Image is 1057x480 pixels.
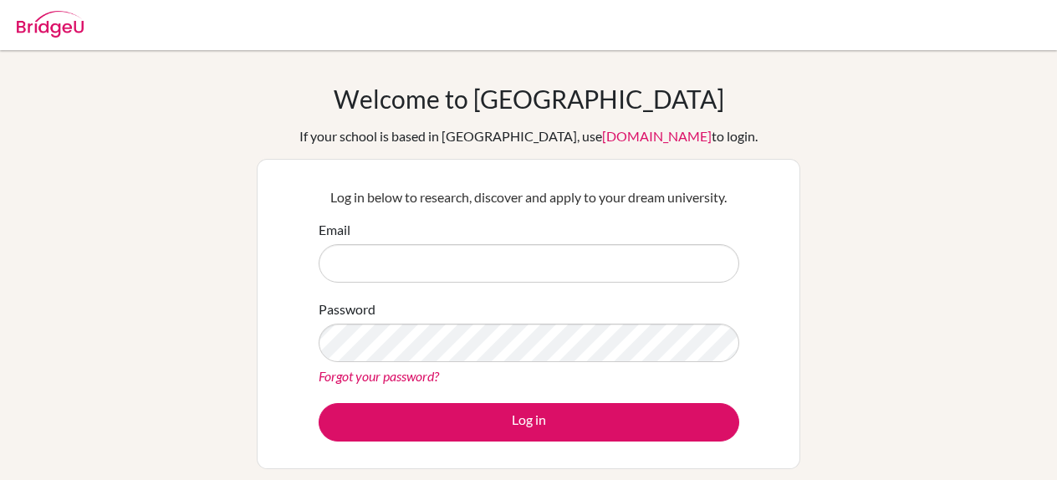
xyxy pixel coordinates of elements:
[319,220,350,240] label: Email
[602,128,712,144] a: [DOMAIN_NAME]
[319,299,375,319] label: Password
[319,187,739,207] p: Log in below to research, discover and apply to your dream university.
[319,368,439,384] a: Forgot your password?
[319,403,739,442] button: Log in
[17,11,84,38] img: Bridge-U
[334,84,724,114] h1: Welcome to [GEOGRAPHIC_DATA]
[299,126,758,146] div: If your school is based in [GEOGRAPHIC_DATA], use to login.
